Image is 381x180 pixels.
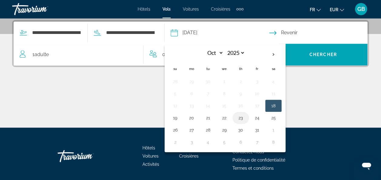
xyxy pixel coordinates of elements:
button: Day 7 [203,89,213,98]
button: Day 28 [203,126,213,134]
div: Search widget [14,22,367,65]
button: Travelers: 1 adult, 0 children [14,44,279,65]
button: Day 23 [236,114,246,122]
span: GB [357,6,365,12]
button: Day 27 [187,126,196,134]
button: Chercher [279,44,367,65]
span: 0 [162,50,182,59]
button: Day 24 [252,114,262,122]
button: Day 29 [187,77,196,86]
button: Day 17 [252,102,262,110]
button: Day 5 [219,138,229,146]
button: Day 4 [203,138,213,146]
button: Day 13 [187,102,196,110]
button: Day 16 [236,102,246,110]
button: Day 2 [170,138,180,146]
iframe: Bouton de lancement de la fenêtre de messagerie [357,156,376,175]
button: Day 21 [203,114,213,122]
a: Voitures [142,154,159,158]
button: Day 1 [219,77,229,86]
a: Politique de confidentialité [232,158,285,162]
span: fr [310,7,315,12]
button: Depart date: Oct 18, 2025 [171,22,269,44]
button: Day 26 [170,126,180,134]
button: Extra navigation items [236,4,243,14]
span: Chercher [309,52,337,57]
a: Travorium [12,1,73,17]
button: Day 29 [219,126,229,134]
button: Day 4 [269,77,278,86]
button: Day 31 [252,126,262,134]
button: Day 15 [219,102,229,110]
button: Day 2 [236,77,246,86]
button: Day 7 [252,138,262,146]
button: Day 20 [187,114,196,122]
button: User Menu [353,3,369,15]
button: Day 18 [269,102,278,110]
button: Day 14 [203,102,213,110]
button: Day 25 [269,114,278,122]
button: Day 30 [236,126,246,134]
a: Termes et conditions [232,166,274,171]
button: Change language [310,5,321,14]
select: Select month [204,48,223,58]
button: Day 6 [236,138,246,146]
span: 1 [32,50,49,59]
a: Hôtels [142,145,155,150]
span: Adulte [35,52,49,57]
button: Day 3 [187,138,196,146]
button: Next month [265,48,282,62]
button: Day 8 [219,89,229,98]
button: Day 19 [170,114,180,122]
button: Return date [269,22,368,44]
a: Croisières [211,7,230,12]
button: Day 30 [203,77,213,86]
button: Day 5 [170,89,180,98]
button: Day 6 [187,89,196,98]
a: Croisières [179,154,199,158]
a: Hôtels [138,7,150,12]
span: EUR [330,7,338,12]
button: Day 8 [269,138,278,146]
select: Select year [225,48,245,58]
button: Day 12 [170,102,180,110]
button: Change currency [330,5,344,14]
button: Day 10 [252,89,262,98]
button: Day 28 [170,77,180,86]
button: Day 11 [269,89,278,98]
button: Day 1 [269,126,278,134]
button: Day 22 [219,114,229,122]
a: Travorium [58,147,118,165]
a: Activités [142,162,159,167]
button: Day 3 [252,77,262,86]
button: Day 9 [236,89,246,98]
a: Vols [162,7,171,12]
a: Voitures [183,7,199,12]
